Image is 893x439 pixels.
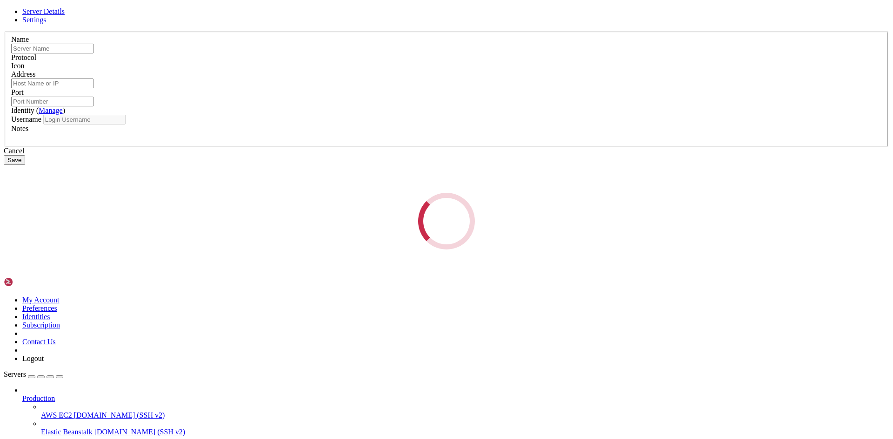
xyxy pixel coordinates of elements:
[22,296,60,304] a: My Account
[41,411,889,419] a: AWS EC2 [DOMAIN_NAME] (SSH v2)
[74,411,165,419] span: [DOMAIN_NAME] (SSH v2)
[11,35,29,43] label: Name
[11,106,65,114] label: Identity
[22,16,47,24] a: Settings
[41,403,889,419] li: AWS EC2 [DOMAIN_NAME] (SSH v2)
[22,304,57,312] a: Preferences
[4,370,63,378] a: Servers
[11,70,35,78] label: Address
[22,313,50,321] a: Identities
[4,155,25,165] button: Save
[415,190,477,252] div: Loading...
[11,53,36,61] label: Protocol
[11,79,93,88] input: Host Name or IP
[22,338,56,346] a: Contact Us
[22,354,44,362] a: Logout
[4,370,26,378] span: Servers
[4,12,772,20] x-row: AzureFGoldsberry@[TECHNICAL_ID]'s password:
[22,7,65,15] a: Server Details
[22,321,60,329] a: Subscription
[11,115,41,123] label: Username
[39,106,63,114] a: Manage
[41,419,889,436] li: Elastic Beanstalk [DOMAIN_NAME] (SSH v2)
[4,147,889,155] div: Cancel
[41,411,72,419] span: AWS EC2
[22,394,55,402] span: Production
[11,62,24,70] label: Icon
[41,428,889,436] a: Elastic Beanstalk [DOMAIN_NAME] (SSH v2)
[36,106,65,114] span: ( )
[176,12,180,20] div: (44, 1)
[11,124,28,132] label: Notes
[4,277,57,287] img: Shellngn
[41,428,93,436] span: Elastic Beanstalk
[11,44,93,53] input: Server Name
[4,4,772,12] x-row: Access denied
[11,88,24,96] label: Port
[11,97,93,106] input: Port Number
[22,394,889,403] a: Production
[43,115,126,124] input: Login Username
[94,428,186,436] span: [DOMAIN_NAME] (SSH v2)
